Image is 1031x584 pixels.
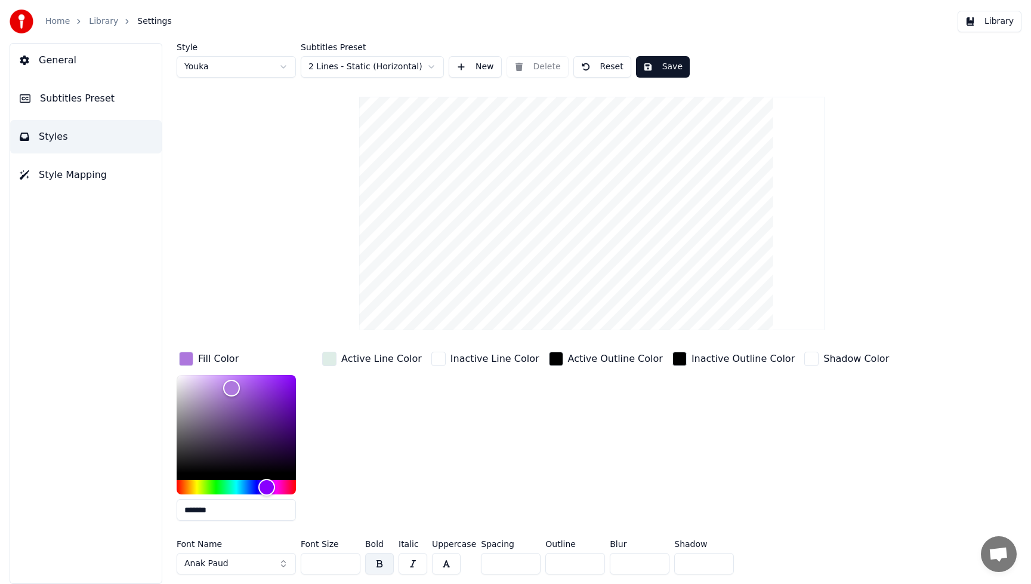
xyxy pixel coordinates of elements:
[481,540,541,548] label: Spacing
[39,53,76,67] span: General
[301,540,360,548] label: Font Size
[636,56,690,78] button: Save
[573,56,631,78] button: Reset
[39,168,107,182] span: Style Mapping
[692,352,795,366] div: Inactive Outline Color
[45,16,172,27] nav: breadcrumb
[198,352,239,366] div: Fill Color
[10,120,162,153] button: Styles
[341,352,422,366] div: Active Line Color
[177,480,296,494] div: Hue
[568,352,663,366] div: Active Outline Color
[450,352,539,366] div: Inactive Line Color
[981,536,1017,572] div: Open chat
[365,540,394,548] label: Bold
[177,43,296,51] label: Style
[301,43,444,51] label: Subtitles Preset
[547,349,665,368] button: Active Outline Color
[39,130,68,144] span: Styles
[670,349,797,368] button: Inactive Outline Color
[823,352,889,366] div: Shadow Color
[40,91,115,106] span: Subtitles Preset
[399,540,427,548] label: Italic
[958,11,1021,32] button: Library
[89,16,118,27] a: Library
[184,558,229,570] span: Anak Paud
[320,349,424,368] button: Active Line Color
[610,540,669,548] label: Blur
[432,540,476,548] label: Uppercase
[429,349,542,368] button: Inactive Line Color
[177,375,296,473] div: Color
[674,540,734,548] label: Shadow
[545,540,605,548] label: Outline
[10,44,162,77] button: General
[10,158,162,192] button: Style Mapping
[177,540,296,548] label: Font Name
[137,16,171,27] span: Settings
[10,82,162,115] button: Subtitles Preset
[449,56,502,78] button: New
[802,349,891,368] button: Shadow Color
[10,10,33,33] img: youka
[45,16,70,27] a: Home
[177,349,241,368] button: Fill Color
